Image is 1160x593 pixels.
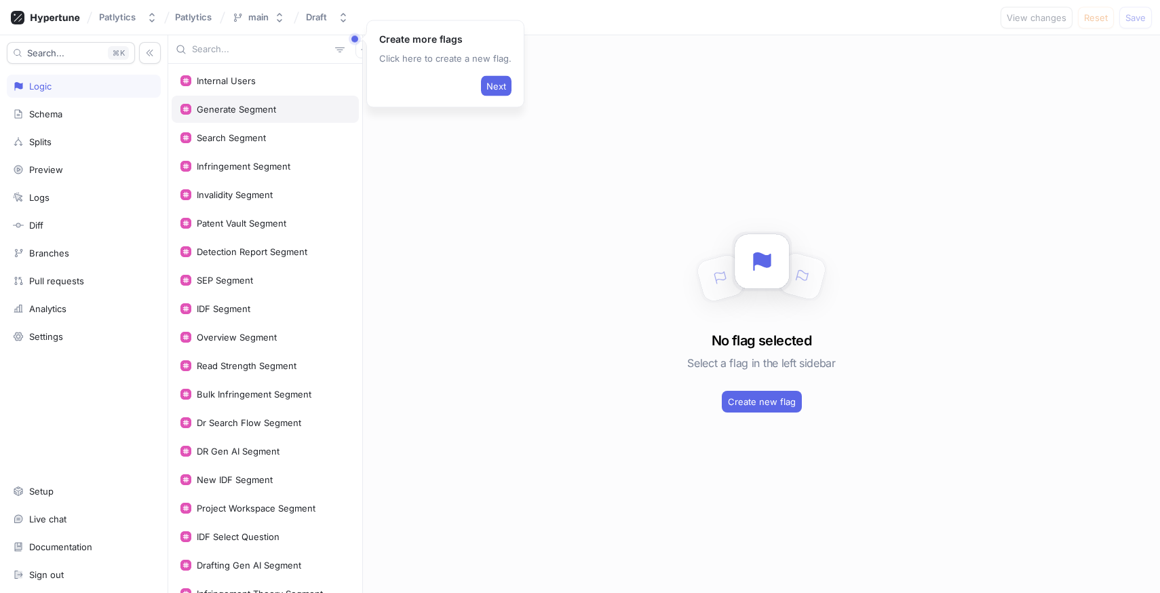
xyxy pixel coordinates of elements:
[1125,14,1146,22] span: Save
[197,246,307,257] div: Detection Report Segment
[1084,14,1108,22] span: Reset
[197,132,266,143] div: Search Segment
[29,486,54,497] div: Setup
[197,104,276,115] div: Generate Segment
[29,541,92,552] div: Documentation
[1078,7,1114,28] button: Reset
[29,248,69,259] div: Branches
[29,164,63,175] div: Preview
[29,303,66,314] div: Analytics
[197,161,290,172] div: Infringement Segment
[301,6,354,28] button: Draft
[306,12,327,23] div: Draft
[227,6,290,28] button: main
[197,474,273,485] div: New IDF Segment
[29,81,52,92] div: Logic
[197,189,273,200] div: Invalidity Segment
[29,192,50,203] div: Logs
[197,560,301,571] div: Drafting Gen AI Segment
[1119,7,1152,28] button: Save
[728,398,796,406] span: Create new flag
[1007,14,1066,22] span: View changes
[197,503,315,514] div: Project Workspace Segment
[197,389,311,400] div: Bulk Infringement Segment
[197,446,279,457] div: DR Gen AI Segment
[29,136,52,147] div: Splits
[175,12,212,22] span: Patlytics
[192,43,330,56] input: Search...
[197,218,286,229] div: Patent Vault Segment
[94,6,163,28] button: Patlytics
[29,109,62,119] div: Schema
[29,514,66,524] div: Live chat
[7,42,135,64] button: Search...K
[1001,7,1072,28] button: View changes
[197,75,256,86] div: Internal Users
[197,360,296,371] div: Read Strength Segment
[687,351,835,375] h5: Select a flag in the left sidebar
[7,535,161,558] a: Documentation
[29,569,64,580] div: Sign out
[108,46,129,60] div: K
[197,417,301,428] div: Dr Search Flow Segment
[197,303,250,314] div: IDF Segment
[197,531,279,542] div: IDF Select Question
[27,49,64,57] span: Search...
[99,12,136,23] div: Patlytics
[197,275,253,286] div: SEP Segment
[197,332,277,343] div: Overview Segment
[712,330,811,351] h3: No flag selected
[29,331,63,342] div: Settings
[29,275,84,286] div: Pull requests
[248,12,269,23] div: main
[29,220,43,231] div: Diff
[722,391,802,413] button: Create new flag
